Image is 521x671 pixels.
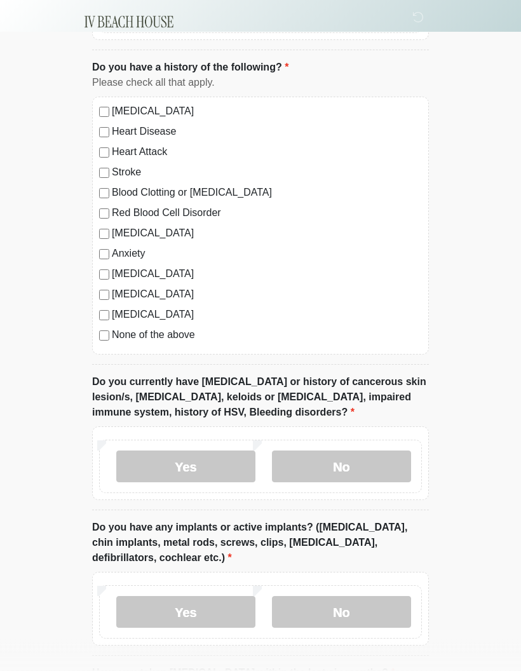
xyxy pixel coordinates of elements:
[112,104,422,119] label: [MEDICAL_DATA]
[92,60,288,76] label: Do you have a history of the following?
[112,267,422,282] label: [MEDICAL_DATA]
[116,451,255,483] label: Yes
[99,311,109,321] input: [MEDICAL_DATA]
[112,206,422,221] label: Red Blood Cell Disorder
[79,10,179,35] img: IV Beach House Logo
[99,331,109,341] input: None of the above
[112,165,422,180] label: Stroke
[272,597,411,628] label: No
[112,125,422,140] label: Heart Disease
[112,247,422,262] label: Anxiety
[99,250,109,260] input: Anxiety
[99,128,109,138] input: Heart Disease
[112,308,422,323] label: [MEDICAL_DATA]
[112,186,422,201] label: Blood Clotting or [MEDICAL_DATA]
[112,226,422,241] label: [MEDICAL_DATA]
[272,451,411,483] label: No
[99,148,109,158] input: Heart Attack
[99,107,109,118] input: [MEDICAL_DATA]
[112,145,422,160] label: Heart Attack
[99,209,109,219] input: Red Blood Cell Disorder
[116,597,255,628] label: Yes
[92,76,429,91] div: Please check all that apply.
[99,270,109,280] input: [MEDICAL_DATA]
[92,520,429,566] label: Do you have any implants or active implants? ([MEDICAL_DATA], chin implants, metal rods, screws, ...
[99,168,109,179] input: Stroke
[99,189,109,199] input: Blood Clotting or [MEDICAL_DATA]
[92,375,429,421] label: Do you currently have [MEDICAL_DATA] or history of cancerous skin lesion/s, [MEDICAL_DATA], keloi...
[99,229,109,240] input: [MEDICAL_DATA]
[112,287,422,302] label: [MEDICAL_DATA]
[99,290,109,301] input: [MEDICAL_DATA]
[112,328,422,343] label: None of the above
